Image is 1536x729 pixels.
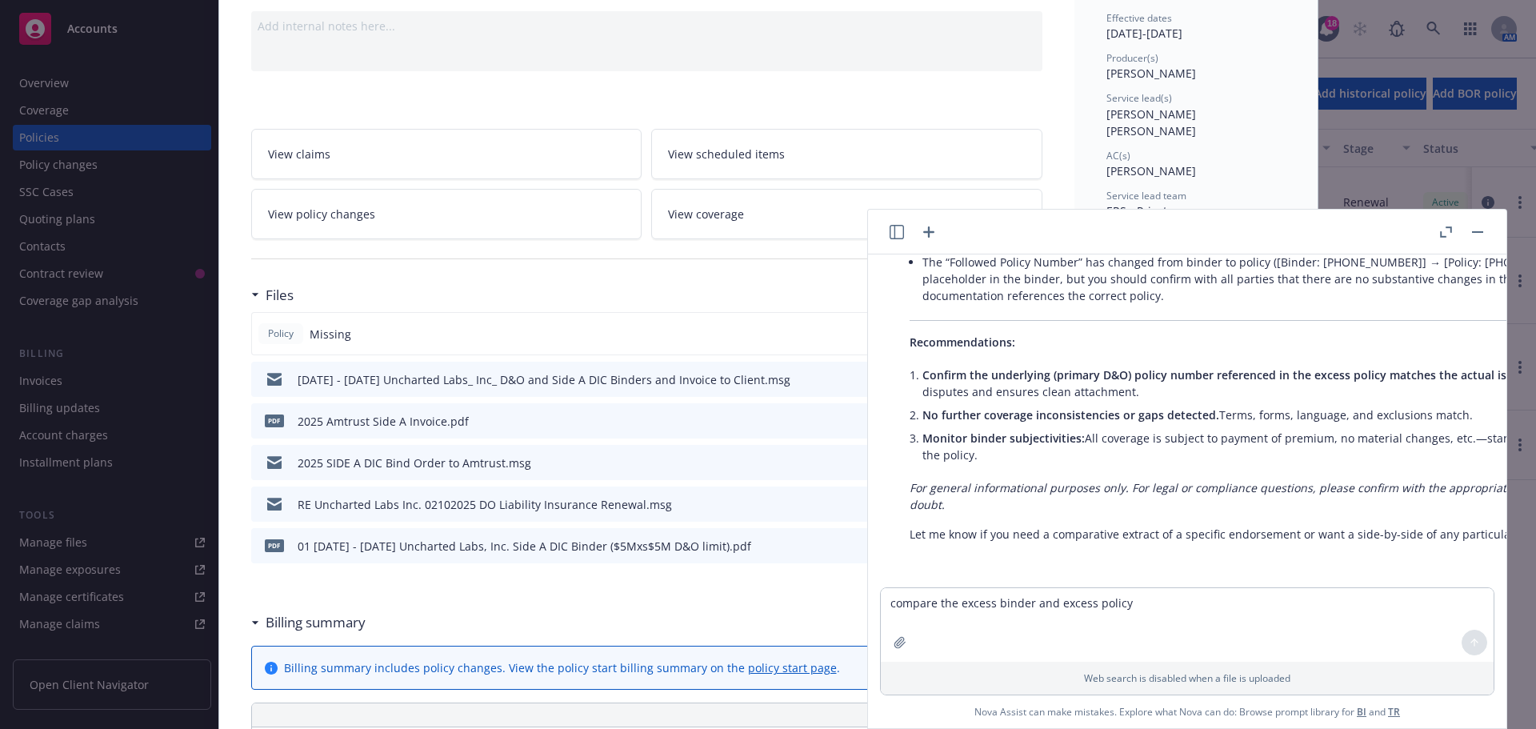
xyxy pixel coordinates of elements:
[251,612,366,633] div: Billing summary
[890,671,1484,685] p: Web search is disabled when a file is uploaded
[251,285,294,306] div: Files
[1106,106,1199,138] span: [PERSON_NAME] [PERSON_NAME]
[922,431,1085,446] span: Monitor binder subjectivities:
[668,146,785,162] span: View scheduled items
[1106,51,1158,65] span: Producer(s)
[1106,189,1186,202] span: Service lead team
[874,695,1500,728] span: Nova Assist can make mistakes. Explore what Nova can do: Browse prompt library for and
[651,189,1042,239] a: View coverage
[251,129,642,179] a: View claims
[1106,163,1196,178] span: [PERSON_NAME]
[266,612,366,633] h3: Billing summary
[910,334,1015,350] span: Recommendations:
[298,496,672,513] div: RE Uncharted Labs Inc. 02102025 DO Liability Insurance Renewal.msg
[268,146,330,162] span: View claims
[265,539,284,551] span: pdf
[265,415,284,427] span: pdf
[265,326,297,341] span: Policy
[1106,11,1172,25] span: Effective dates
[258,18,1036,34] div: Add internal notes here...
[268,206,375,222] span: View policy changes
[651,129,1042,179] a: View scheduled items
[251,189,642,239] a: View policy changes
[1106,149,1130,162] span: AC(s)
[1106,203,1174,218] span: ERS - Private
[298,371,790,388] div: [DATE] - [DATE] Uncharted Labs_ Inc_ D&O and Side A DIC Binders and Invoice to Client.msg
[298,455,531,471] div: 2025 SIDE A DIC Bind Order to Amtrust.msg
[1106,91,1172,105] span: Service lead(s)
[1106,11,1286,42] div: [DATE] - [DATE]
[298,538,751,555] div: 01 [DATE] - [DATE] Uncharted Labs, Inc. Side A DIC Binder ($5Mxs$5M D&O limit).pdf
[922,407,1219,423] span: No further coverage inconsistencies or gaps detected.
[266,285,294,306] h3: Files
[668,206,744,222] span: View coverage
[1388,705,1400,719] a: TR
[1357,705,1366,719] a: BI
[1106,66,1196,81] span: [PERSON_NAME]
[748,660,837,675] a: policy start page
[310,326,351,342] span: Missing
[284,659,840,676] div: Billing summary includes policy changes. View the policy start billing summary on the .
[298,413,469,430] div: 2025 Amtrust Side A Invoice.pdf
